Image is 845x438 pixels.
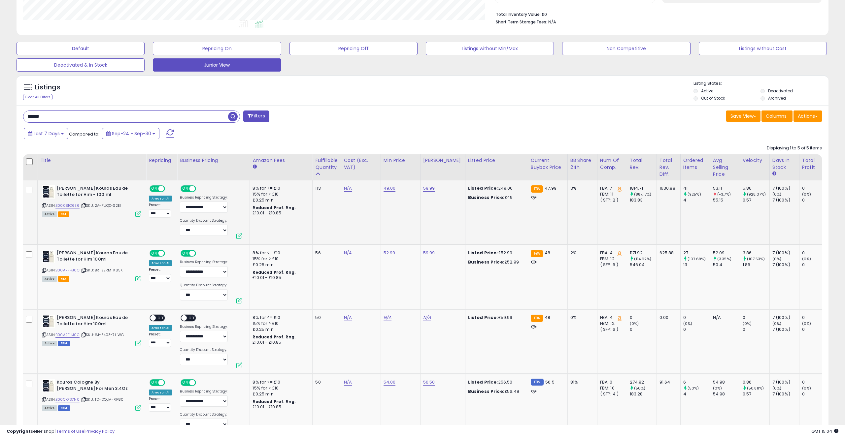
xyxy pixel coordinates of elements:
small: (0%) [772,256,782,262]
span: ON [150,186,158,192]
div: 15% for > £10 [253,191,307,197]
img: 41r5d+StI9L._SL40_.jpg [42,185,55,199]
span: FBA [58,211,69,217]
div: 8% for <= £10 [253,185,307,191]
div: £10.01 - £10.85 [253,340,307,345]
b: Business Price: [468,259,504,265]
div: £56.49 [468,389,523,394]
div: 1.86 [743,262,769,268]
div: £10.01 - £10.85 [253,404,307,410]
div: FBA: 4 [600,250,622,256]
label: Quantity Discount Strategy: [180,218,228,223]
div: £56.50 [468,379,523,385]
div: 50 [315,379,336,385]
div: 546.04 [630,262,657,268]
img: 41r5d+StI9L._SL40_.jpg [42,250,55,263]
label: Business Repricing Strategy: [180,260,228,265]
a: 56.50 [423,379,435,386]
b: Listed Price: [468,185,498,191]
b: [PERSON_NAME] Kouros Eau de Toilette for Him - 100 ml [57,185,137,199]
div: Ordered Items [683,157,707,171]
div: Amazon AI [149,390,172,395]
div: Repricing [149,157,174,164]
label: Deactivated [768,88,793,94]
div: 7 (100%) [772,315,799,321]
small: (887.17%) [634,192,651,197]
div: 7 (100%) [772,250,799,256]
div: 0 [802,197,829,203]
a: 59.99 [423,185,435,192]
small: (0%) [630,321,639,326]
button: Listings without Min/Max [426,42,554,55]
small: (928.07%) [747,192,766,197]
div: £59.99 [468,315,523,321]
span: | SKU: 6J-5403-7HWG [81,332,124,337]
a: N/A [344,314,352,321]
p: Listing States: [693,80,828,87]
div: ASIN: [42,379,141,410]
small: (0%) [802,386,811,391]
div: 4 [683,197,710,203]
div: 15% for > £10 [253,321,307,327]
b: Business Price: [468,194,504,201]
label: Quantity Discount Strategy: [180,412,228,417]
div: Cost (Exc. VAT) [344,157,378,171]
div: FBA: 0 [600,379,622,385]
span: OFF [156,315,166,321]
div: Velocity [743,157,767,164]
span: OFF [164,380,175,386]
div: Title [40,157,143,164]
small: (0%) [772,386,782,391]
div: 2% [570,250,592,256]
div: 3.86 [743,250,769,256]
img: 41r5d+StI9L._SL40_.jpg [42,315,55,328]
button: Last 7 Days [24,128,68,139]
label: Business Repricing Strategy: [180,325,228,329]
div: 0.00 [659,315,675,321]
small: (0%) [713,386,722,391]
span: OFF [195,380,206,386]
div: 41 [683,185,710,191]
div: 15% for > £10 [253,385,307,391]
span: All listings currently available for purchase on Amazon [42,405,57,411]
label: Archived [768,95,786,101]
a: B000BTO6E6 [55,203,80,208]
a: B00CKF37N0 [55,397,80,402]
b: Reduced Prof. Rng. [253,269,296,275]
a: 54.00 [384,379,396,386]
small: (925%) [688,192,701,197]
small: (0%) [802,256,811,262]
a: B00ARFHJ0C [55,332,80,338]
div: 113 [315,185,336,191]
div: [PERSON_NAME] [423,157,462,164]
span: ON [150,380,158,386]
div: 50 [315,315,336,321]
div: 0.57 [743,197,769,203]
small: FBA [531,250,543,257]
span: All listings currently available for purchase on Amazon [42,211,57,217]
div: 1630.88 [659,185,675,191]
span: ON [182,251,190,256]
button: Listings without Cost [699,42,827,55]
small: FBA [531,315,543,322]
div: FBA: 4 [600,315,622,321]
div: ( SFP: 2 ) [600,197,622,203]
span: 48 [545,314,550,321]
span: 47.99 [545,185,557,191]
div: Business Pricing [180,157,247,164]
b: [PERSON_NAME] Kouros Eau de Toilette for Him 100ml [57,315,137,328]
div: Preset: [149,267,172,282]
span: All listings currently available for purchase on Amazon [42,341,57,346]
b: [PERSON_NAME] Kouros Eau de Toilette for Him 100ml [57,250,137,264]
div: 8% for <= £10 [253,379,307,385]
button: Repricing On [153,42,281,55]
small: FBA [531,185,543,193]
div: Listed Price [468,157,525,164]
div: 4 [683,391,710,397]
small: (0%) [802,192,811,197]
div: 0 [802,250,829,256]
div: Amazon AI [149,325,172,331]
button: Junior View [153,58,281,72]
label: Business Repricing Strategy: [180,389,228,394]
small: (50.88%) [747,386,764,391]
